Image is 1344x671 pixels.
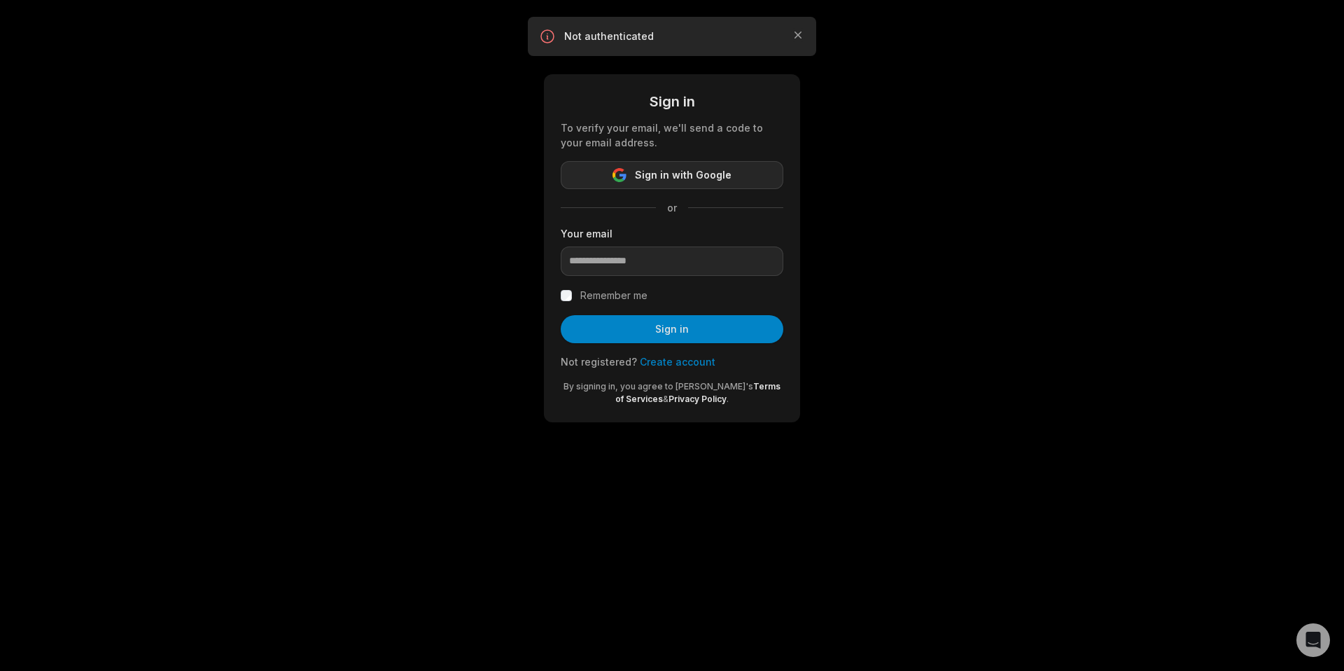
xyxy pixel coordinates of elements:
span: By signing in, you agree to [PERSON_NAME]'s [563,381,753,392]
a: Privacy Policy [668,394,727,404]
span: & [663,394,668,404]
span: Not registered? [561,356,637,368]
div: To verify your email, we'll send a code to your email address. [561,120,783,150]
button: Sign in [561,315,783,343]
button: Sign in with Google [561,161,783,189]
p: Not authenticated [564,29,780,43]
label: Your email [561,226,783,241]
a: Terms of Services [615,381,780,404]
div: Sign in [561,91,783,112]
label: Remember me [580,287,647,304]
span: Sign in with Google [635,167,731,184]
span: . [727,394,729,404]
a: Create account [640,356,715,368]
span: or [656,200,688,215]
div: Open Intercom Messenger [1296,623,1330,657]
